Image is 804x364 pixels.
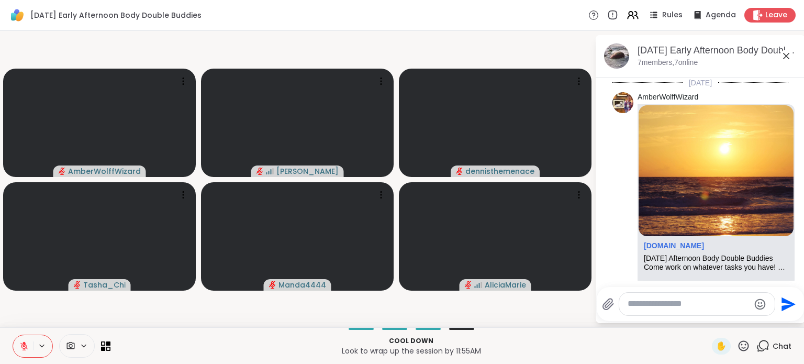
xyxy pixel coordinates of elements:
[638,58,698,68] p: 7 members, 7 online
[644,241,704,250] a: Attachment
[683,78,718,88] span: [DATE]
[638,92,698,103] a: AmberWolffWizard
[662,10,683,20] span: Rules
[706,10,736,20] span: Agenda
[278,280,326,290] span: Manda4444
[117,336,706,346] p: Cool down
[269,281,276,289] span: audio-muted
[644,254,788,263] div: [DATE] Afternoon Body Double Buddies
[68,166,141,177] span: AmberWolffWizard
[456,168,463,175] span: audio-muted
[465,166,534,177] span: dennisthemenace
[716,340,727,352] span: ✋
[117,346,706,356] p: Look to wrap up the session by 11:55AM
[8,6,26,24] img: ShareWell Logomark
[59,168,66,175] span: audio-muted
[765,10,787,20] span: Leave
[775,292,799,316] button: Send
[638,44,797,57] div: [DATE] Early Afternoon Body Double Buddies, [DATE]
[754,298,766,311] button: Emoji picker
[256,168,264,175] span: audio-muted
[604,43,629,69] img: Wednesday Early Afternoon Body Double Buddies, Oct 15
[644,263,788,272] div: Come work on whatever tasks you have! Just want company to chill with? Thats fine too! I always e...
[612,92,633,113] img: https://sharewell-space-live.sfo3.digitaloceanspaces.com/user-generated/9a5601ee-7e1f-42be-b53e-4...
[773,341,791,351] span: Chat
[628,299,750,310] textarea: Type your message
[74,281,81,289] span: audio-muted
[276,166,339,177] span: [PERSON_NAME]
[30,10,202,20] span: [DATE] Early Afternoon Body Double Buddies
[83,280,126,290] span: Tasha_Chi
[485,280,526,290] span: AliciaMarie
[639,105,794,236] img: Wednesday Afternoon Body Double Buddies
[465,281,472,289] span: audio-muted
